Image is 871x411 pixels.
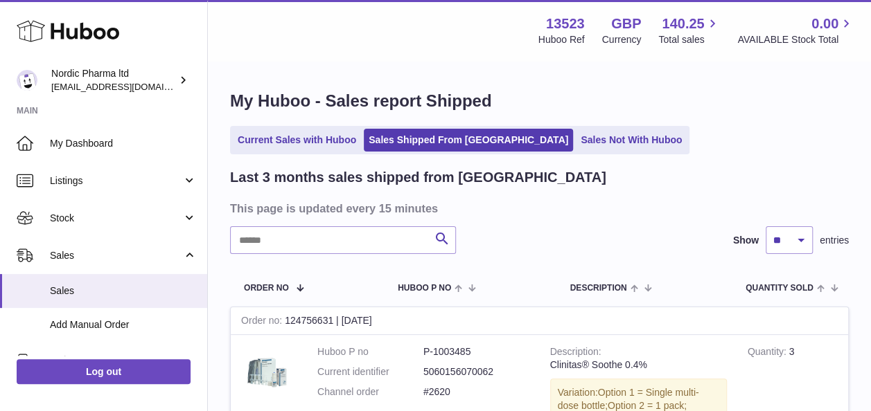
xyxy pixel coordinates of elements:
[811,15,838,33] span: 0.00
[576,129,687,152] a: Sales Not With Huboo
[611,15,641,33] strong: GBP
[50,354,182,367] span: Orders
[737,33,854,46] span: AVAILABLE Stock Total
[364,129,573,152] a: Sales Shipped From [GEOGRAPHIC_DATA]
[230,201,845,216] h3: This page is updated every 15 minutes
[317,385,423,399] dt: Channel order
[550,358,727,372] div: Clinitas® Soothe 0.4%
[748,346,789,360] strong: Quantity
[50,249,182,262] span: Sales
[550,346,601,360] strong: Description
[51,67,176,93] div: Nordic Pharma ltd
[50,284,197,298] span: Sales
[658,15,720,46] a: 140.25 Total sales
[50,318,197,331] span: Add Manual Order
[737,15,854,46] a: 0.00 AVAILABLE Stock Total
[746,284,813,293] span: Quantity Sold
[241,315,285,329] strong: Order no
[231,307,848,335] div: 124756631 | [DATE]
[538,33,585,46] div: Huboo Ref
[51,81,204,92] span: [EMAIL_ADDRESS][DOMAIN_NAME]
[662,15,704,33] span: 140.25
[241,345,297,401] img: 2_6c148ce2-9555-4dcb-a520-678b12be0df6.png
[230,90,849,112] h1: My Huboo - Sales report Shipped
[230,168,606,187] h2: Last 3 months sales shipped from [GEOGRAPHIC_DATA]
[423,345,529,358] dd: P-1003485
[602,33,642,46] div: Currency
[50,174,182,188] span: Listings
[558,387,699,411] span: Option 1 = Single multi-dose bottle;
[317,345,423,358] dt: Huboo P no
[50,212,182,225] span: Stock
[317,365,423,378] dt: Current identifier
[733,234,759,247] label: Show
[50,137,197,150] span: My Dashboard
[398,284,451,293] span: Huboo P no
[658,33,720,46] span: Total sales
[608,400,687,411] span: Option 2 = 1 pack;
[244,284,289,293] span: Order No
[17,359,191,384] a: Log out
[423,385,529,399] dd: #2620
[233,129,361,152] a: Current Sales with Huboo
[546,15,585,33] strong: 13523
[423,365,529,378] dd: 5060156070062
[17,70,37,91] img: internalAdmin-13523@internal.huboo.com
[570,284,626,293] span: Description
[820,234,849,247] span: entries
